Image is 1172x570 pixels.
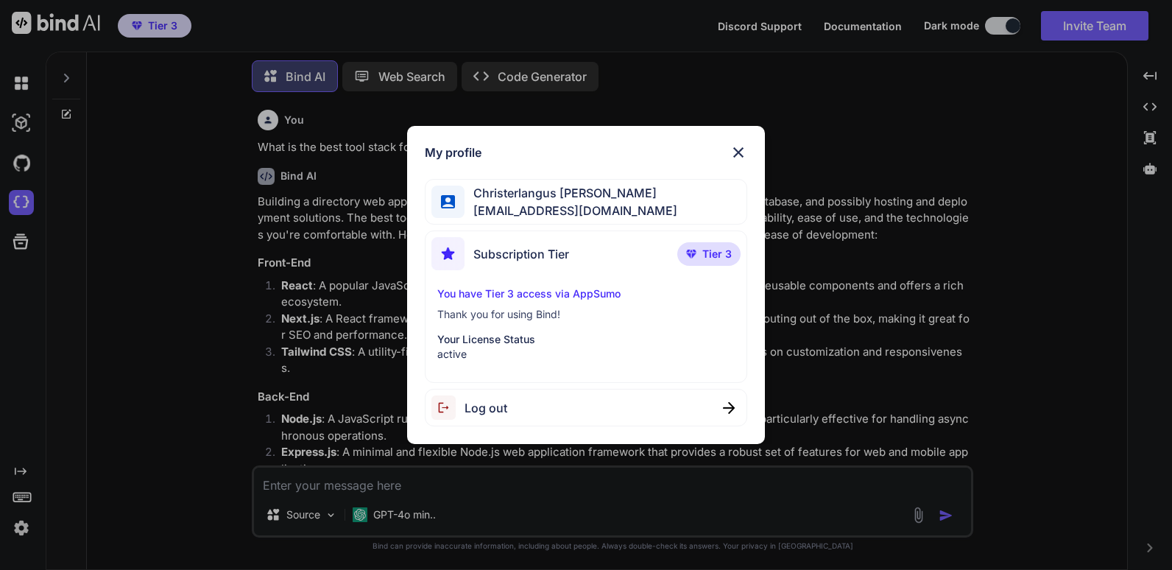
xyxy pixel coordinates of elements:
[702,247,732,261] span: Tier 3
[425,144,481,161] h1: My profile
[437,347,735,362] p: active
[437,286,735,301] p: You have Tier 3 access via AppSumo
[730,144,747,161] img: close
[437,307,735,322] p: Thank you for using Bind!
[723,402,735,414] img: close
[465,399,507,417] span: Log out
[437,332,735,347] p: Your License Status
[473,245,569,263] span: Subscription Tier
[441,195,455,209] img: profile
[465,184,677,202] span: Christerlangus [PERSON_NAME]
[465,202,677,219] span: [EMAIL_ADDRESS][DOMAIN_NAME]
[431,237,465,270] img: subscription
[431,395,465,420] img: logout
[686,250,696,258] img: premium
